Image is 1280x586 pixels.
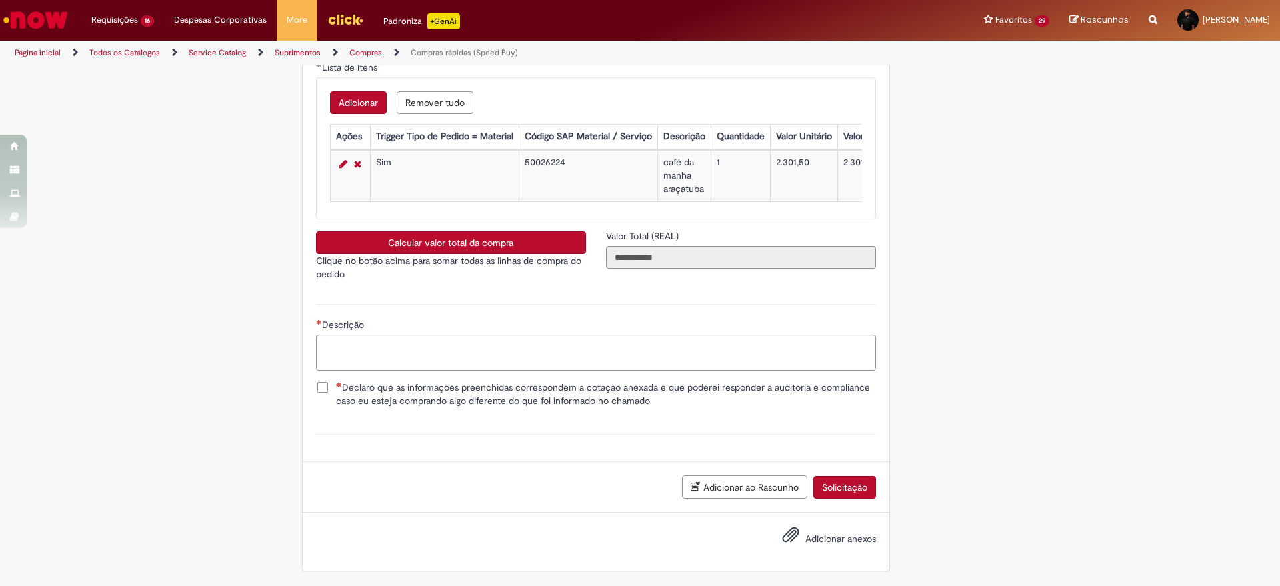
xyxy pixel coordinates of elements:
span: Descrição [322,319,367,331]
th: Descrição [657,125,711,149]
input: Valor Total (REAL) [606,246,876,269]
th: Valor Total Moeda [837,125,923,149]
a: Compras [349,47,382,58]
th: Valor Unitário [770,125,837,149]
button: Adicionar ao Rascunho [682,475,807,499]
span: More [287,13,307,27]
th: Código SAP Material / Serviço [519,125,657,149]
a: Todos os Catálogos [89,47,160,58]
button: Adicionar uma linha para Lista de Itens [330,91,387,114]
a: Service Catalog [189,47,246,58]
span: 16 [141,15,154,27]
p: +GenAi [427,13,460,29]
a: Compras rápidas (Speed Buy) [411,47,518,58]
p: Clique no botão acima para somar todas as linhas de compra do pedido. [316,254,586,281]
td: café da manha araçatuba [657,151,711,202]
button: Solicitação [813,476,876,499]
span: Necessários [336,382,342,387]
td: Sim [370,151,519,202]
img: ServiceNow [1,7,70,33]
td: 2.301,50 [770,151,837,202]
img: click_logo_yellow_360x200.png [327,9,363,29]
td: 2.301,50 [837,151,923,202]
button: Remover todas as linhas de Lista de Itens [397,91,473,114]
span: Adicionar anexos [805,533,876,545]
button: Calcular valor total da compra [316,231,586,254]
textarea: Descrição [316,335,876,371]
a: Remover linha 1 [351,156,365,172]
label: Somente leitura - Valor Total (REAL) [606,229,681,243]
th: Trigger Tipo de Pedido = Material [370,125,519,149]
a: Rascunhos [1069,14,1129,27]
th: Ações [330,125,370,149]
span: 29 [1035,15,1049,27]
td: 1 [711,151,770,202]
span: Rascunhos [1081,13,1129,26]
a: Página inicial [15,47,61,58]
span: Somente leitura - Valor Total (REAL) [606,230,681,242]
span: Necessários [316,319,322,325]
span: Favoritos [995,13,1032,27]
span: Obrigatório Preenchido [316,62,322,67]
ul: Trilhas de página [10,41,843,65]
a: Editar Linha 1 [336,156,351,172]
span: Despesas Corporativas [174,13,267,27]
td: 50026224 [519,151,657,202]
div: Padroniza [383,13,460,29]
span: Requisições [91,13,138,27]
th: Quantidade [711,125,770,149]
span: Declaro que as informações preenchidas correspondem a cotação anexada e que poderei responder a a... [336,381,876,407]
span: [PERSON_NAME] [1203,14,1270,25]
span: Lista de Itens [322,61,380,73]
a: Suprimentos [275,47,321,58]
button: Adicionar anexos [779,523,803,553]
